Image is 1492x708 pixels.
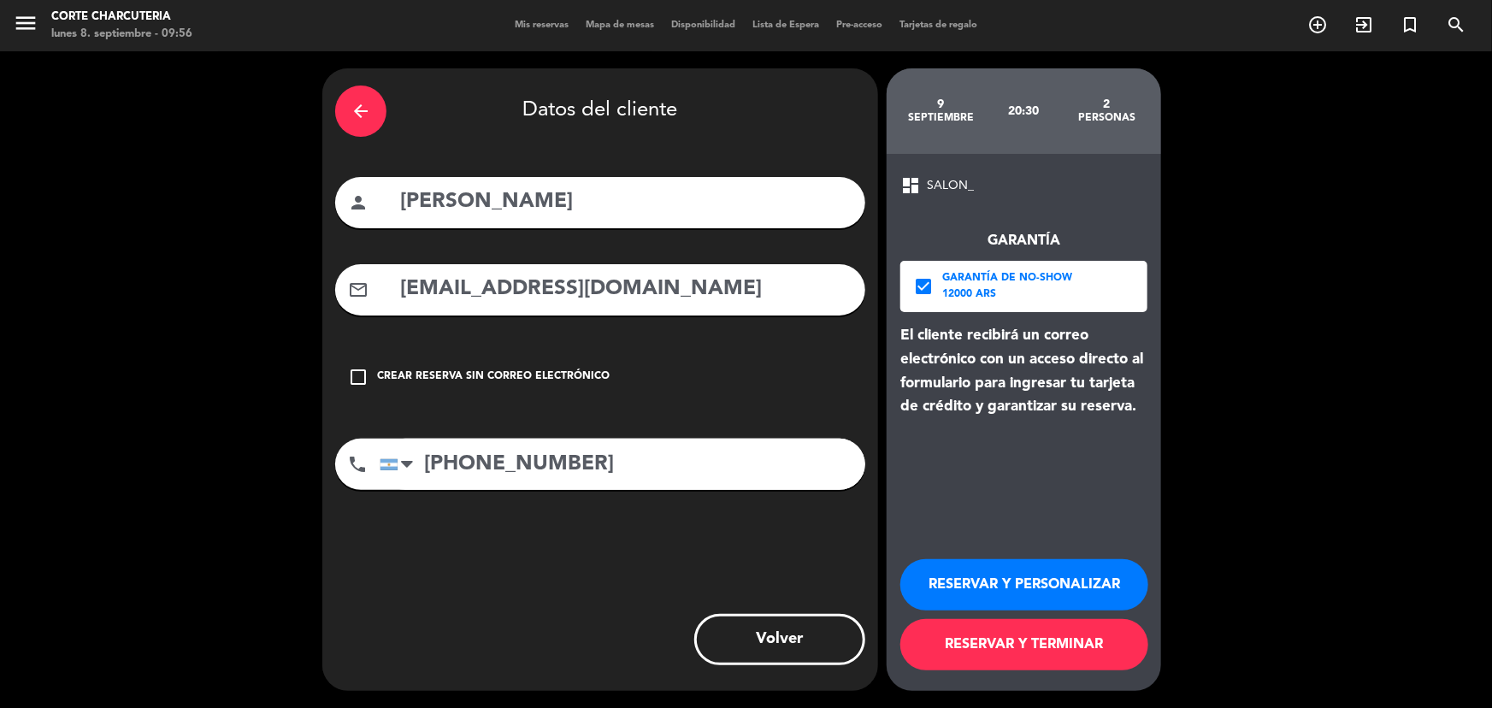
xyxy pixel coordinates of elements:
i: turned_in_not [1400,15,1420,35]
button: menu [13,10,38,42]
div: personas [1065,111,1148,125]
i: check_box [913,276,934,297]
i: arrow_back [351,101,371,121]
div: 9 [899,97,982,111]
button: RESERVAR Y TERMINAR [900,619,1148,670]
button: RESERVAR Y PERSONALIZAR [900,559,1148,611]
div: Garantía de no-show [942,270,1072,287]
input: Nombre del cliente [398,185,852,220]
div: 2 [1065,97,1148,111]
div: Garantía [900,230,1147,252]
div: 20:30 [982,81,1065,141]
span: Mis reservas [506,21,577,30]
i: add_circle_outline [1307,15,1328,35]
i: person [348,192,369,213]
span: Pre-acceso [828,21,891,30]
button: Volver [694,614,865,665]
span: dashboard [900,175,921,196]
i: phone [347,454,368,475]
div: Argentina: +54 [380,440,420,489]
div: Crear reserva sin correo electrónico [377,369,610,386]
div: El cliente recibirá un correo electrónico con un acceso directo al formulario para ingresar tu ta... [900,324,1147,419]
i: mail_outline [348,280,369,300]
i: search [1446,15,1466,35]
span: SALON_ [927,176,974,196]
i: check_box_outline_blank [348,367,369,387]
span: Mapa de mesas [577,21,663,30]
i: exit_to_app [1353,15,1374,35]
div: lunes 8. septiembre - 09:56 [51,26,192,43]
i: menu [13,10,38,36]
input: Número de teléfono... [380,439,865,490]
div: septiembre [899,111,982,125]
div: Corte Charcuteria [51,9,192,26]
input: Email del cliente [398,272,852,307]
div: 12000 ARS [942,286,1072,304]
span: Lista de Espera [744,21,828,30]
span: Tarjetas de regalo [891,21,986,30]
div: Datos del cliente [335,81,865,141]
span: Disponibilidad [663,21,744,30]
